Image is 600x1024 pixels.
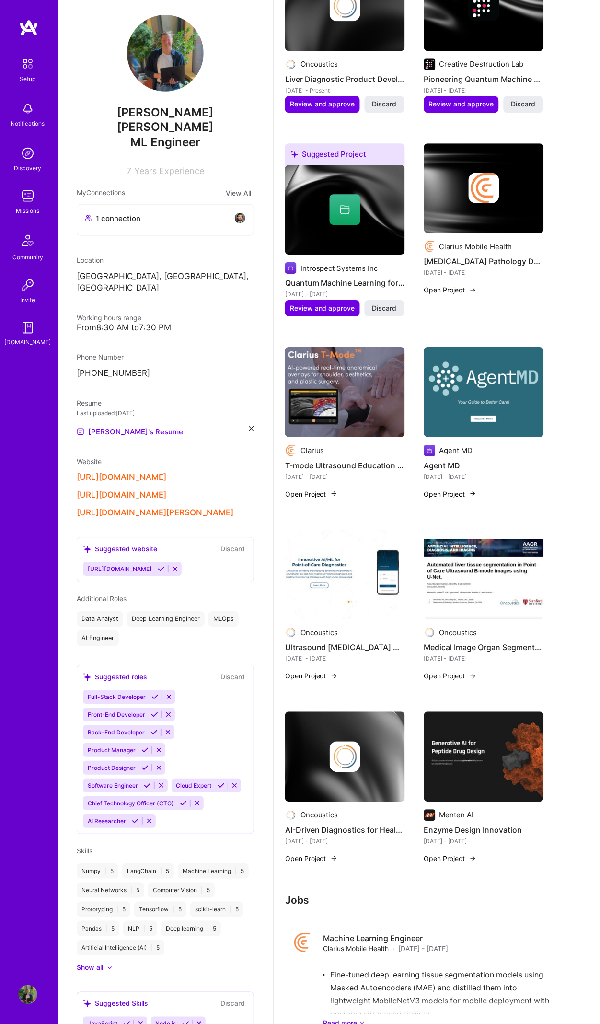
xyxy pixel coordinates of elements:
span: [PERSON_NAME] [PERSON_NAME] [77,105,254,134]
i: Reject [172,566,179,573]
span: Chief Technology Officer (CTO) [88,800,174,807]
div: Setup [20,74,36,84]
div: Oncoustics [300,810,338,820]
div: Suggested Project [285,143,405,169]
i: Accept [151,711,158,719]
span: Clarius Mobile Health [323,944,389,954]
div: Suggested Skills [83,999,148,1009]
img: User Avatar [127,15,204,92]
div: Oncoustics [300,59,338,69]
span: Product Manager [88,747,136,754]
div: From 8:30 AM to 7:30 PM [77,323,254,333]
span: | [143,925,145,933]
div: Last uploaded: [DATE] [77,408,254,419]
div: [DATE] - [DATE] [424,472,544,482]
h4: Ultrasound [MEDICAL_DATA] Diagnostics Deep Learning System [285,641,405,654]
button: Discard [218,999,248,1010]
button: Discard [504,96,543,112]
div: Invite [21,295,35,305]
h4: Enzyme Design Innovation [424,824,544,837]
i: icon Close [249,426,254,431]
img: Company logo [285,58,297,70]
span: Resume [77,399,102,407]
i: Reject [146,818,153,825]
div: [DATE] - Present [285,85,405,95]
div: Computer Vision 5 [148,883,215,898]
i: Accept [132,818,139,825]
img: Company logo [293,933,312,953]
button: [URL][DOMAIN_NAME] [77,490,166,500]
img: cover [285,712,405,802]
button: Discard [365,96,404,112]
span: Full-Stack Developer [88,694,146,701]
img: logo [19,19,38,36]
div: [DATE] - [DATE] [424,837,544,847]
img: setup [18,54,38,74]
span: | [160,868,162,875]
button: Open Project [285,854,338,864]
div: Data Analyst [77,612,123,627]
h4: [MEDICAL_DATA] Pathology Detection [424,255,544,268]
span: Working hours range [77,314,141,322]
div: Prototyping 5 [77,902,130,918]
i: Reject [164,729,172,736]
p: [PHONE_NUMBER] [77,368,254,380]
span: AI Researcher [88,818,126,825]
img: Medical Image Organ Segmentation for a Assurance and Guidance product. [424,530,544,620]
button: [URL][DOMAIN_NAME][PERSON_NAME] [77,508,233,518]
span: Cloud Expert [176,782,212,790]
div: Suggested roles [83,672,147,682]
span: Phone Number [77,353,124,361]
img: arrow-right [469,673,477,680]
span: | [201,887,203,895]
i: icon SuggestedTeams [83,1000,91,1008]
i: Reject [155,765,162,772]
h4: Machine Learning Engineer [323,933,449,944]
span: · [393,944,395,954]
button: Open Project [424,671,477,681]
span: | [207,925,209,933]
div: LangChain 5 [122,864,174,879]
div: Deep learning 5 [161,921,221,937]
img: cover [424,143,544,233]
div: MLOps [208,612,239,627]
span: Discard [372,303,397,313]
a: [PERSON_NAME]'s Resume [77,426,183,438]
i: Reject [194,800,201,807]
div: Tensorflow 5 [134,902,186,918]
i: icon Collaborator [85,215,92,222]
h4: T-mode Ultrasound Education (Texture Mode) [285,459,405,472]
span: | [150,944,152,952]
img: arrow-right [330,490,338,498]
img: Company logo [469,173,499,203]
div: [DATE] - [DATE] [285,837,405,847]
div: [DATE] - [DATE] [285,289,405,299]
i: Reject [231,782,238,790]
span: Back-End Developer [88,729,145,736]
span: ML Engineer [130,135,200,149]
h4: Quantum Machine Learning for Mental Health [285,277,405,289]
button: Review and approve [285,96,360,112]
span: Additional Roles [77,595,127,603]
img: arrow-right [330,673,338,680]
span: Product Designer [88,765,136,772]
button: Open Project [285,671,338,681]
div: Creative Destruction Lab [439,59,524,69]
div: Oncoustics [439,628,477,638]
div: Numpy 5 [77,864,118,879]
div: Notifications [11,118,45,128]
img: avatar [234,212,246,224]
div: Suggested website [83,544,157,554]
div: [DATE] - [DATE] [424,654,544,664]
div: Discovery [14,163,42,173]
span: | [116,906,118,914]
div: [DATE] - [DATE] [424,268,544,278]
div: Neural Networks 5 [77,883,144,898]
button: Review and approve [424,96,499,112]
span: | [230,906,231,914]
img: Ultrasound Liver disease Diagnostics Deep Learning System [285,530,405,620]
h4: AI-Driven Diagnostics for Healthcare [285,824,405,837]
h4: Pioneering Quantum Machine Learning Startup [424,73,544,85]
button: Open Project [424,854,477,864]
div: Agent MD [439,445,473,455]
